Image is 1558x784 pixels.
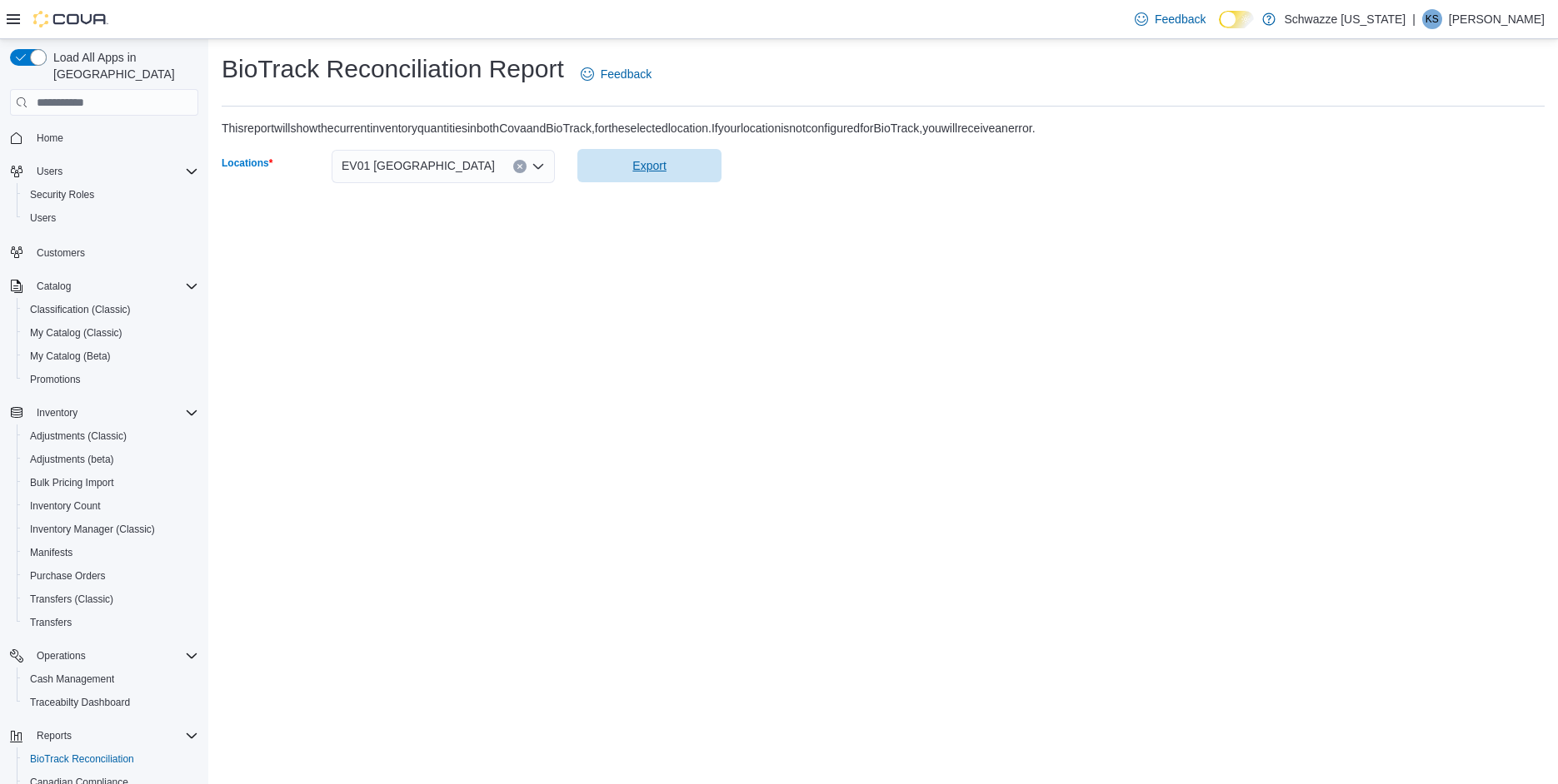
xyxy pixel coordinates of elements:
[23,692,198,712] span: Traceabilty Dashboard
[23,449,121,469] a: Adjustments (beta)
[23,300,137,320] a: Classification (Classic)
[222,156,272,170] label: Locations
[23,496,107,516] a: Inventory Count
[577,149,722,182] button: Export
[33,11,108,27] img: Cova
[30,241,198,262] span: Customers
[342,156,495,176] span: EV01 [GEOGRAPHIC_DATA]
[30,696,130,709] span: Traceabilty Dashboard
[23,473,198,493] span: Bulk Pricing Import
[17,206,205,230] button: Users
[30,453,114,466] span: Adjustments (beta)
[17,448,205,471] button: Adjustments (beta)
[17,345,205,368] button: My Catalog (Beta)
[30,127,198,148] span: Home
[601,66,652,82] span: Feedback
[23,669,121,689] a: Cash Management
[1155,11,1206,27] span: Feedback
[30,523,155,536] span: Inventory Manager (Classic)
[23,613,78,633] a: Transfers
[513,160,527,173] button: Clear input
[23,346,117,366] a: My Catalog (Beta)
[23,589,120,609] a: Transfers (Classic)
[23,669,198,689] span: Cash Management
[17,588,205,611] button: Transfers (Classic)
[23,346,198,366] span: My Catalog (Beta)
[23,185,198,205] span: Security Roles
[222,52,564,86] h1: BioTrack Reconciliation Report
[23,692,137,712] a: Traceabilty Dashboard
[23,426,198,446] span: Adjustments (Classic)
[1284,9,1406,29] p: Schwazze [US_STATE]
[23,185,101,205] a: Security Roles
[30,429,127,443] span: Adjustments (Classic)
[30,593,113,606] span: Transfers (Classic)
[30,161,198,181] span: Users
[3,126,205,150] button: Home
[30,646,198,666] span: Operations
[23,749,198,769] span: BioTrack Reconciliation
[30,128,70,148] a: Home
[23,589,198,609] span: Transfers (Classic)
[17,368,205,391] button: Promotions
[30,546,72,559] span: Manifests
[30,211,56,225] span: Users
[37,729,72,742] span: Reports
[37,280,71,293] span: Catalog
[17,471,205,494] button: Bulk Pricing Import
[30,752,134,766] span: BioTrack Reconciliation
[17,541,205,564] button: Manifests
[23,208,198,228] span: Users
[30,161,69,181] button: Users
[37,649,86,662] span: Operations
[1219,28,1220,29] span: Dark Mode
[23,449,198,469] span: Adjustments (beta)
[3,240,205,264] button: Customers
[30,499,101,513] span: Inventory Count
[17,747,205,771] button: BioTrack Reconciliation
[17,611,205,634] button: Transfers
[23,496,198,516] span: Inventory Count
[1128,2,1212,36] a: Feedback
[30,569,106,583] span: Purchase Orders
[574,57,658,91] a: Feedback
[23,323,129,343] a: My Catalog (Classic)
[37,131,63,145] span: Home
[1412,9,1416,29] p: |
[23,426,133,446] a: Adjustments (Classic)
[1219,11,1254,28] input: Dark Mode
[30,350,111,363] span: My Catalog (Beta)
[30,276,77,296] button: Catalog
[30,403,84,423] button: Inventory
[30,403,198,423] span: Inventory
[632,157,666,174] span: Export
[37,246,85,260] span: Customers
[30,326,122,340] span: My Catalog (Classic)
[23,566,112,586] a: Purchase Orders
[532,160,545,173] button: Open list of options
[17,298,205,321] button: Classification (Classic)
[23,208,62,228] a: Users
[37,406,77,419] span: Inventory
[17,691,205,714] button: Traceabilty Dashboard
[30,726,198,746] span: Reports
[17,564,205,588] button: Purchase Orders
[23,519,198,539] span: Inventory Manager (Classic)
[17,667,205,691] button: Cash Management
[30,646,92,666] button: Operations
[3,275,205,298] button: Catalog
[23,473,121,493] a: Bulk Pricing Import
[23,613,198,633] span: Transfers
[1426,9,1439,29] span: KS
[23,519,162,539] a: Inventory Manager (Classic)
[30,616,72,629] span: Transfers
[23,543,79,563] a: Manifests
[1449,9,1545,29] p: [PERSON_NAME]
[23,370,87,390] a: Promotions
[3,160,205,183] button: Users
[23,300,198,320] span: Classification (Classic)
[17,321,205,345] button: My Catalog (Classic)
[30,672,114,686] span: Cash Management
[222,120,1036,136] div: This report will show the current inventory quantities in both Cova and BioTrack, for the selecte...
[23,370,198,390] span: Promotions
